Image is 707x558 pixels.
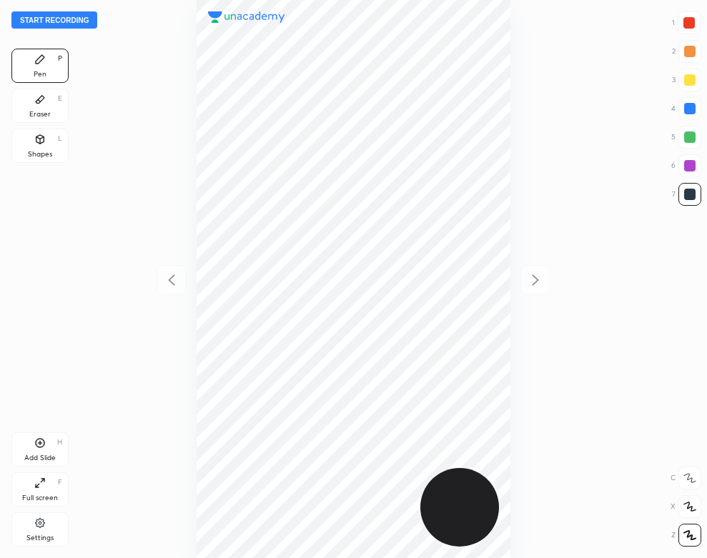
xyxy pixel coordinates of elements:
div: 2 [672,40,701,63]
div: F [58,479,62,486]
div: E [58,95,62,102]
div: Full screen [22,494,58,502]
div: Pen [34,71,46,78]
div: 6 [671,154,701,177]
div: 3 [672,69,701,91]
img: logo.38c385cc.svg [208,11,285,23]
div: 7 [672,183,701,206]
div: 4 [671,97,701,120]
div: X [671,495,701,518]
div: Add Slide [24,454,56,462]
div: Shapes [28,151,52,158]
div: L [58,135,62,142]
div: 1 [672,11,701,34]
button: Start recording [11,11,97,29]
div: Settings [26,534,54,542]
div: Z [671,524,701,547]
div: H [57,439,62,446]
div: 5 [671,126,701,149]
div: C [671,467,701,489]
div: Eraser [29,111,51,118]
div: P [58,55,62,62]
